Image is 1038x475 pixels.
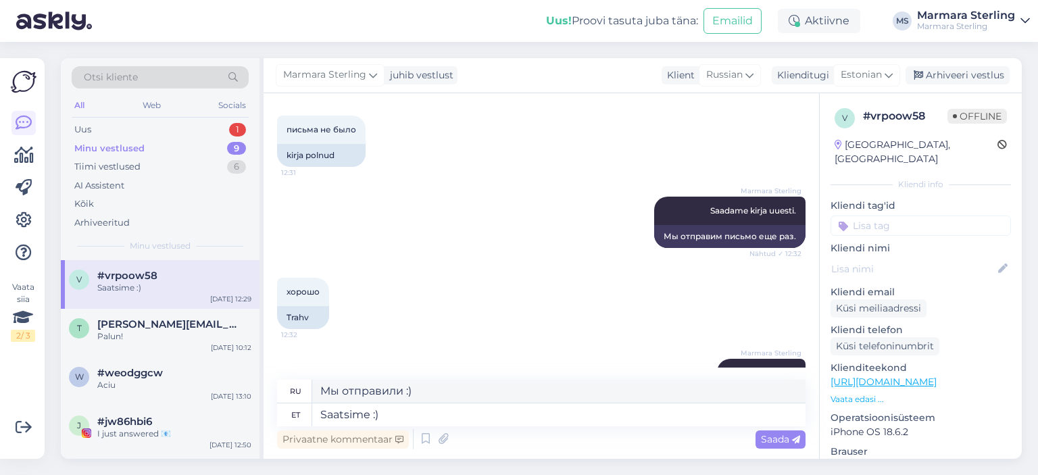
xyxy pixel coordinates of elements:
span: #weodggcw [97,367,163,379]
span: Marmara Sterling [741,348,801,358]
div: Klient [662,68,695,82]
p: Kliendi tag'id [831,199,1011,213]
span: #jw86hbi6 [97,416,152,428]
span: Russian [706,68,743,82]
span: Otsi kliente [84,70,138,84]
div: Arhiveeritud [74,216,130,230]
div: Proovi tasuta juba täna: [546,13,698,29]
div: et [291,403,300,426]
a: Marmara SterlingMarmara Sterling [917,10,1030,32]
div: 1 [229,123,246,136]
span: Estonian [841,68,882,82]
div: [DATE] 10:12 [211,343,251,353]
span: 12:32 [281,330,332,340]
p: Kliendi nimi [831,241,1011,255]
div: [GEOGRAPHIC_DATA], [GEOGRAPHIC_DATA] [835,138,997,166]
span: Offline [947,109,1007,124]
div: Aciu [97,379,251,391]
p: Kliendi email [831,285,1011,299]
div: Kõik [74,197,94,211]
div: [DATE] 12:50 [209,440,251,450]
span: Marmara Sterling [741,186,801,196]
button: Emailid [703,8,762,34]
div: Marmara Sterling [917,10,1015,21]
span: #vrpoow58 [97,270,157,282]
b: Uus! [546,14,572,27]
p: Klienditeekond [831,361,1011,375]
span: v [76,274,82,284]
p: Brauser [831,445,1011,459]
span: Saada [761,433,800,445]
p: iPhone OS 18.6.2 [831,425,1011,439]
a: [URL][DOMAIN_NAME] [831,376,937,388]
span: Minu vestlused [130,240,191,252]
div: Vaata siia [11,281,35,342]
div: 2 / 3 [11,330,35,342]
div: Trahv [277,306,329,329]
input: Lisa nimi [831,261,995,276]
span: w [75,372,84,382]
div: Мы отправим письмо еще раз. [654,225,806,248]
div: # vrpoow58 [863,108,947,124]
div: kirja polnud [277,144,366,167]
div: [DATE] 12:29 [210,294,251,304]
div: MS [893,11,912,30]
img: Askly Logo [11,69,36,95]
div: [DATE] 13:10 [211,391,251,401]
div: 9 [227,142,246,155]
span: j [77,420,81,430]
div: AI Assistent [74,179,124,193]
p: Kliendi telefon [831,323,1011,337]
div: All [72,97,87,114]
span: t [77,323,82,333]
div: Marmara Sterling [917,21,1015,32]
span: 12:31 [281,168,332,178]
div: Küsi telefoninumbrit [831,337,939,355]
div: Minu vestlused [74,142,145,155]
div: Uus [74,123,91,136]
p: Operatsioonisüsteem [831,411,1011,425]
div: Arhiveeri vestlus [906,66,1010,84]
div: Tiimi vestlused [74,160,141,174]
div: Saatsime :) [97,282,251,294]
span: tanya-solnce5@mail.ru [97,318,238,330]
div: juhib vestlust [385,68,453,82]
div: Palun! [97,330,251,343]
span: Saadame kirja uuesti. [710,205,796,216]
div: Web [140,97,164,114]
div: Aktiivne [778,9,860,33]
span: Marmara Sterling [283,68,366,82]
span: хорошо [287,286,320,297]
div: Klienditugi [772,68,829,82]
span: Nähtud ✓ 12:32 [749,249,801,259]
div: Küsi meiliaadressi [831,299,926,318]
p: Vaata edasi ... [831,393,1011,405]
div: Privaatne kommentaar [277,430,409,449]
div: I just answered 📧 [97,428,251,440]
div: Kliendi info [831,178,1011,191]
span: v [842,113,847,123]
div: ru [290,380,301,403]
div: 6 [227,160,246,174]
span: письма не было [287,124,356,134]
input: Lisa tag [831,216,1011,236]
div: Socials [216,97,249,114]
